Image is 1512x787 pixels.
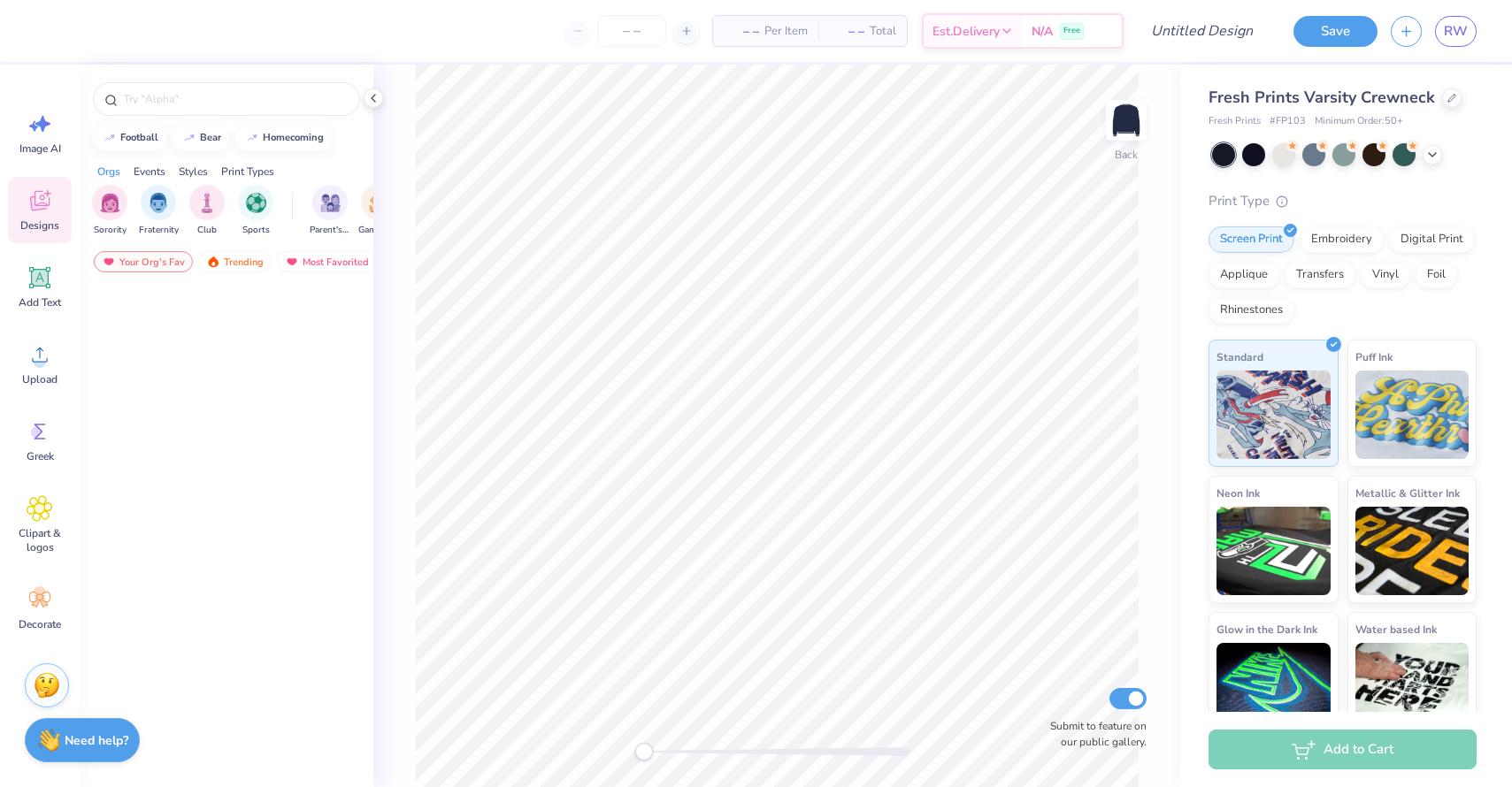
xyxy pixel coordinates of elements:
span: Fresh Prints [1209,114,1261,129]
img: trend_line.gif [182,133,196,143]
div: Applique [1209,262,1279,288]
input: – – [597,15,666,47]
input: Try "Alpha" [122,90,349,108]
div: filter for Fraternity [139,185,179,237]
span: Designs [20,218,59,233]
span: Clipart & logos [11,526,69,554]
img: trend_line.gif [245,133,259,143]
div: Events [134,164,165,180]
span: # FP103 [1270,114,1306,129]
img: Game Day Image [369,193,389,213]
img: Club Image [197,193,217,213]
div: Accessibility label [635,743,653,760]
span: Water based Ink [1355,620,1437,638]
button: filter button [189,185,225,237]
span: Club [197,224,217,237]
span: Parent's Weekend [310,224,350,237]
button: bear [173,125,229,151]
img: Neon Ink [1217,507,1331,595]
span: Fresh Prints Varsity Crewneck [1209,87,1435,108]
button: filter button [92,185,127,237]
div: Styles [179,164,208,180]
img: Back [1109,103,1144,138]
span: Image AI [19,141,61,156]
span: Upload [22,372,58,386]
img: Metallic & Glitter Ink [1355,507,1470,595]
div: Vinyl [1361,262,1410,288]
span: Est. Delivery [933,22,1000,41]
input: Untitled Design [1137,13,1267,49]
div: Print Type [1209,191,1477,211]
img: Glow in the Dark Ink [1217,643,1331,731]
div: homecoming [263,133,324,142]
img: trend_line.gif [103,133,117,143]
button: Save [1293,16,1378,47]
label: Submit to feature on our public gallery. [1040,718,1147,750]
a: RW [1435,16,1477,47]
button: homecoming [235,125,332,151]
div: Foil [1416,262,1457,288]
button: filter button [358,185,399,237]
span: Game Day [358,224,399,237]
div: Print Types [221,164,274,180]
span: Sports [242,224,270,237]
span: Greek [27,449,54,463]
span: – – [829,22,864,41]
div: bear [200,133,221,142]
div: filter for Club [189,185,225,237]
span: Decorate [19,617,61,631]
span: Metallic & Glitter Ink [1355,484,1460,502]
div: Back [1115,147,1138,163]
span: – – [724,22,759,41]
div: Orgs [97,164,120,180]
img: most_fav.gif [102,256,116,268]
div: Screen Print [1209,226,1294,253]
span: Fraternity [139,224,179,237]
span: Standard [1217,348,1263,366]
img: Fraternity Image [149,193,168,213]
img: Sports Image [246,193,266,213]
button: filter button [139,185,179,237]
span: Minimum Order: 50 + [1315,114,1403,129]
div: filter for Sports [238,185,273,237]
div: Transfers [1285,262,1355,288]
button: filter button [238,185,273,237]
div: filter for Game Day [358,185,399,237]
div: Trending [198,251,272,272]
img: Puff Ink [1355,371,1470,459]
div: filter for Sorority [92,185,127,237]
img: Water based Ink [1355,643,1470,731]
img: Standard [1217,371,1331,459]
strong: Need help? [65,732,128,749]
div: football [120,133,158,142]
div: Rhinestones [1209,297,1294,324]
span: Glow in the Dark Ink [1217,620,1317,638]
div: filter for Parent's Weekend [310,185,350,237]
span: Puff Ink [1355,348,1393,366]
span: Add Text [19,295,61,309]
div: Embroidery [1300,226,1384,253]
span: RW [1444,21,1468,42]
button: football [93,125,166,151]
span: N/A [1032,22,1053,41]
div: Most Favorited [277,251,377,272]
span: Free [1063,25,1080,37]
img: Sorority Image [100,193,120,213]
span: Per Item [764,22,808,41]
span: Neon Ink [1217,484,1260,502]
img: Parent's Weekend Image [320,193,341,213]
button: filter button [310,185,350,237]
span: Total [870,22,896,41]
img: most_fav.gif [285,256,299,268]
div: Your Org's Fav [94,251,193,272]
img: trending.gif [206,256,220,268]
div: Digital Print [1389,226,1475,253]
span: Sorority [94,224,127,237]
